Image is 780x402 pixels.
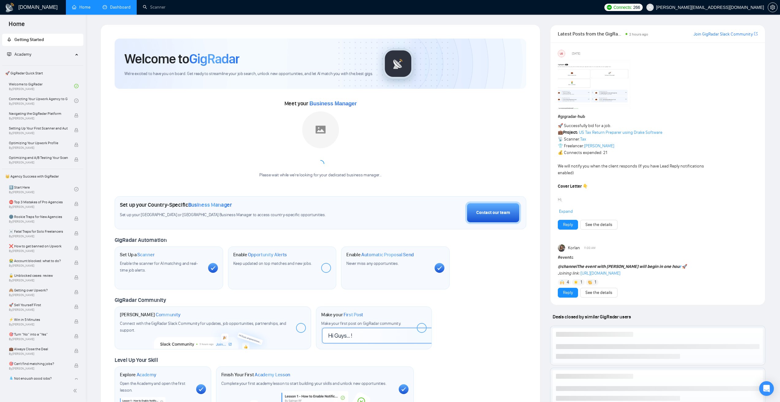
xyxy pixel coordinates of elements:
h1: Set up your Country-Specific [120,201,232,208]
img: 👏 [588,280,592,284]
h1: Welcome to [124,51,239,67]
span: GigRadar Automation [115,237,166,243]
span: 💼 Always Close the Deal [9,346,68,352]
span: 2 hours ago [629,32,648,36]
span: Connect with the GigRadar Slack Community for updates, job opportunities, partnerships, and support. [120,321,286,333]
a: Reply [563,221,573,228]
span: export [754,31,758,36]
button: setting [768,2,778,12]
button: Contact our team [465,201,521,224]
span: lock [74,349,78,353]
span: By [PERSON_NAME] [9,249,68,253]
h1: Finish Your First [221,372,290,378]
img: F09354QB7SM-image.png [558,60,631,109]
span: Business Manager [188,201,232,208]
span: By [PERSON_NAME] [9,279,68,282]
span: By [PERSON_NAME] [9,117,68,120]
img: slackcommunity-bg.png [154,321,272,349]
h1: # gigradar-hub [558,113,758,120]
a: setting [768,5,778,10]
span: ❌ How to get banned on Upwork [9,243,68,249]
h1: [PERSON_NAME] [120,312,181,318]
div: Please wait while we're looking for your dedicated business manager... [256,172,385,178]
span: lock [74,261,78,265]
a: r [679,264,681,269]
a: See the details [585,289,612,296]
h1: Enable [346,252,414,258]
img: placeholder.png [302,111,339,148]
span: Academy [7,52,31,57]
button: See the details [580,220,618,230]
span: lock [74,378,78,382]
span: By [PERSON_NAME] [9,205,68,209]
span: Korlan [568,245,580,251]
span: check-circle [74,187,78,191]
span: Optimizing and A/B Testing Your Scanner for Better Results [9,155,68,161]
span: loading [316,159,325,169]
strong: The event with [PERSON_NAME] will begin in one hou [558,264,681,269]
h1: Make your [321,312,363,318]
div: Contact our team [476,209,510,216]
span: user [648,5,652,9]
span: lock [74,363,78,368]
button: See the details [580,288,618,298]
span: 💧 Not enough good jobs? [9,375,68,381]
span: By [PERSON_NAME] [9,352,68,356]
button: Reply [558,288,578,298]
span: We're excited to have you on board. Get ready to streamline your job search, unlock new opportuni... [124,71,373,77]
span: 1 [595,279,596,285]
span: Optimizing Your Upwork Profile [9,140,68,146]
h1: Explore [120,372,156,378]
span: 4 [567,279,569,285]
span: fund-projection-screen [7,52,11,56]
em: Joining link: [558,271,580,276]
span: Navigating the GigRadar Platform [9,111,68,117]
a: Connecting Your Upwork Agency to GigRadarBy[PERSON_NAME] [9,94,74,107]
span: lock [74,231,78,235]
span: GigRadar Community [115,297,166,303]
span: Opportunity Alerts [248,252,287,258]
span: @channel [558,264,577,269]
a: See the details [585,221,612,228]
span: Setting Up Your First Scanner and Auto-Bidder [9,125,68,131]
span: lock [74,128,78,132]
span: lock [74,113,78,118]
span: Make your first post on GigRadar community. [321,321,401,326]
span: Community [156,312,181,318]
span: 266 [633,4,640,11]
span: Open the Academy and open the first lesson. [120,381,185,393]
span: Automatic Proposal Send [361,252,414,258]
span: 🚀 [682,264,687,269]
span: lock [74,290,78,294]
span: By [PERSON_NAME] [9,337,68,341]
img: 🌟 [574,280,578,284]
span: check-circle [74,99,78,103]
a: 1️⃣ Start HereBy[PERSON_NAME] [9,182,74,196]
span: Expand [559,209,573,214]
a: export [754,31,758,37]
span: 11:00 AM [584,245,595,251]
span: Academy [14,52,31,57]
a: Join GigRadar Slack Community [694,31,753,38]
span: Scanner [137,252,154,258]
span: By [PERSON_NAME] [9,220,68,224]
span: Keep updated on top matches and new jobs. [233,261,312,266]
span: 🌚 Rookie Traps for New Agencies [9,214,68,220]
span: Meet your [284,100,357,107]
div: Open Intercom Messenger [759,381,774,396]
span: double-left [73,388,79,394]
span: By [PERSON_NAME] [9,323,68,326]
span: Connects: [614,4,632,11]
a: dashboardDashboard [103,5,131,10]
a: [URL][DOMAIN_NAME] [580,271,620,276]
span: Business Manager [310,100,357,107]
span: By [PERSON_NAME] [9,146,68,150]
span: lock [74,202,78,206]
span: Enable the scanner for AI matching and real-time job alerts. [120,261,198,273]
a: Welcome to GigRadarBy[PERSON_NAME] [9,79,74,93]
strong: Cover Letter 👇 [558,184,588,189]
span: By [PERSON_NAME] [9,367,68,370]
span: 1 [580,279,582,285]
img: Korlan [558,244,565,252]
span: Academy Lesson [255,372,290,378]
